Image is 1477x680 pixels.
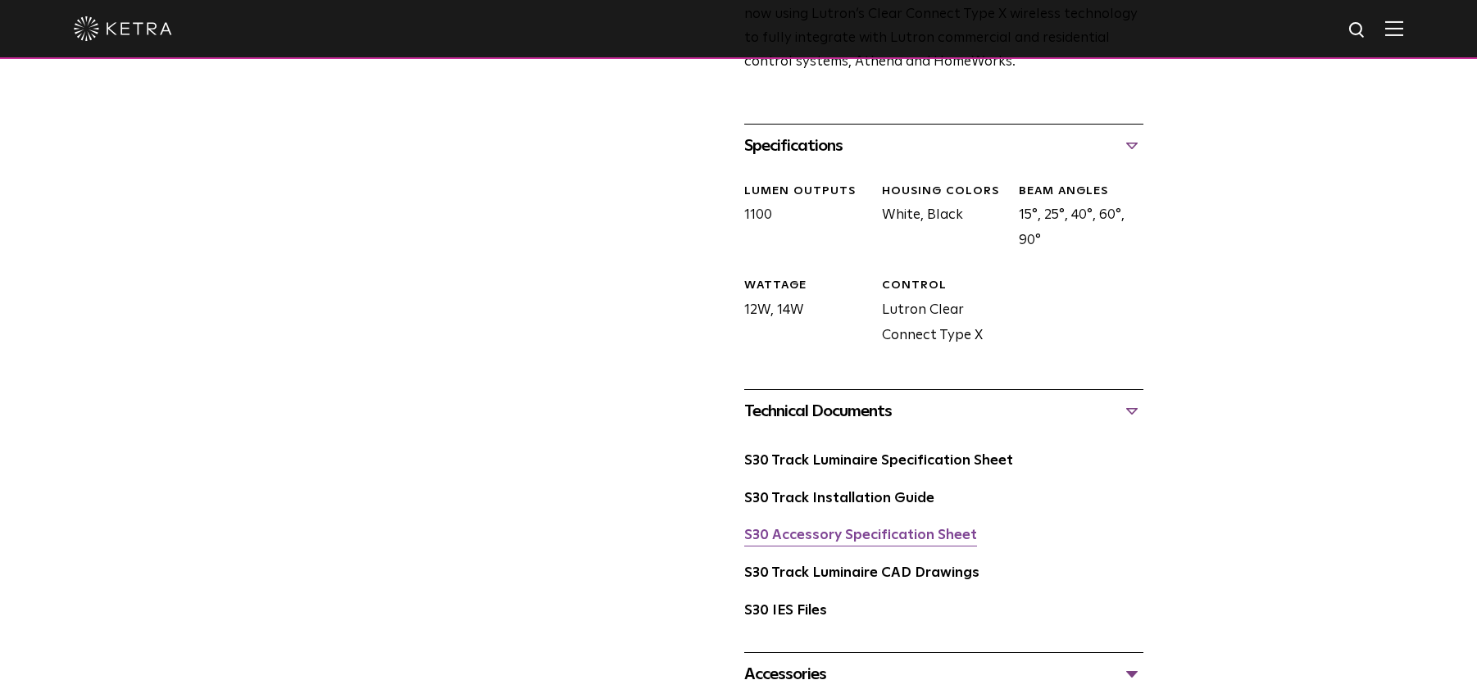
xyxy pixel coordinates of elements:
a: S30 IES Files [744,604,827,618]
img: Hamburger%20Nav.svg [1385,20,1403,36]
div: White, Black [870,184,1007,254]
div: BEAM ANGLES [1019,184,1143,200]
div: Lutron Clear Connect Type X [870,278,1007,348]
div: CONTROL [882,278,1007,294]
a: S30 Track Luminaire Specification Sheet [744,454,1013,468]
a: S30 Track Luminaire CAD Drawings [744,566,979,580]
div: WATTAGE [744,278,869,294]
div: 12W, 14W [732,278,869,348]
div: Specifications [744,133,1143,159]
img: ketra-logo-2019-white [74,16,172,41]
div: Technical Documents [744,398,1143,424]
img: search icon [1347,20,1368,41]
div: LUMEN OUTPUTS [744,184,869,200]
a: S30 Accessory Specification Sheet [744,528,977,542]
div: 1100 [732,184,869,254]
div: 15°, 25°, 40°, 60°, 90° [1007,184,1143,254]
a: S30 Track Installation Guide [744,492,934,505]
div: HOUSING COLORS [882,184,1007,200]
